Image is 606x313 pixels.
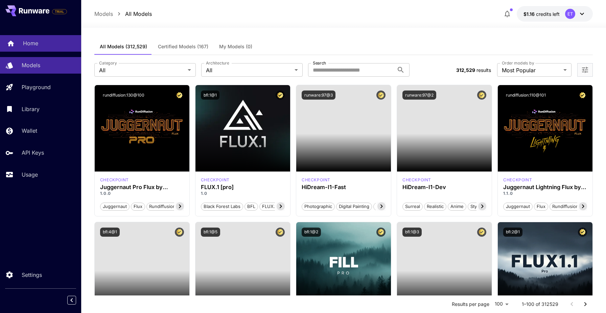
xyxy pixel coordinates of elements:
[448,203,466,210] span: Anime
[503,202,533,211] button: juggernaut
[206,60,229,66] label: Architecture
[448,202,466,211] button: Anime
[550,202,581,211] button: rundiffusion
[313,60,326,66] label: Search
[22,171,38,179] p: Usage
[456,67,475,73] span: 312,529
[206,66,292,74] span: All
[22,127,37,135] p: Wallet
[373,202,399,211] button: Cinematic
[424,202,446,211] button: Realistic
[376,228,386,237] button: Certified Model – Vetted for best performance and includes a commercial license.
[146,202,178,211] button: rundiffusion
[147,203,178,210] span: rundiffusion
[579,297,592,311] button: Go to next page
[492,299,511,309] div: 100
[219,44,252,50] span: My Models (0)
[201,202,243,211] button: Black Forest Labs
[424,203,446,210] span: Realistic
[402,90,436,100] button: runware:97@2
[131,203,145,210] span: flux
[22,105,40,113] p: Library
[99,66,185,74] span: All
[100,177,129,183] p: checkpoint
[245,203,258,210] span: BFL
[503,177,532,183] div: FLUX.1 D
[517,6,593,22] button: $1.1615ET
[201,90,219,100] button: bfl:1@1
[534,203,548,210] span: flux
[100,177,129,183] div: FLUX.1 D
[23,39,38,47] p: Home
[402,177,431,183] div: HiDream Dev
[503,190,587,197] p: 1.1.0
[302,177,330,183] p: checkpoint
[201,203,243,210] span: Black Forest Labs
[94,10,152,18] nav: breadcrumb
[67,296,76,305] button: Collapse sidebar
[100,44,147,50] span: All Models (312,529)
[201,177,230,183] p: checkpoint
[100,202,130,211] button: juggernaut
[94,10,113,18] a: Models
[125,10,152,18] a: All Models
[302,90,335,100] button: runware:97@3
[276,228,285,237] button: Certified Model – Vetted for best performance and includes a commercial license.
[502,66,561,74] span: Most Popular
[503,228,522,237] button: bfl:2@1
[376,90,386,100] button: Certified Model – Vetted for best performance and includes a commercial license.
[131,202,145,211] button: flux
[302,202,335,211] button: Photographic
[374,203,399,210] span: Cinematic
[504,203,532,210] span: juggernaut
[523,10,560,18] div: $1.1615
[302,228,321,237] button: bfl:1@2
[72,294,81,306] div: Collapse sidebar
[22,271,42,279] p: Settings
[276,90,285,100] button: Certified Model – Vetted for best performance and includes a commercial license.
[52,7,67,16] span: Add your payment card to enable full platform functionality.
[468,202,489,211] button: Stylized
[302,184,386,190] h3: HiDream-I1-Fast
[503,177,532,183] p: checkpoint
[158,44,208,50] span: Certified Models (167)
[402,184,486,190] h3: HiDream-I1-Dev
[260,203,290,210] span: FLUX.1 [pro]
[468,203,489,210] span: Stylized
[52,9,67,14] span: TRIAL
[523,11,536,17] span: $1.16
[476,67,491,73] span: results
[536,11,560,17] span: credits left
[534,202,548,211] button: flux
[578,228,587,237] button: Certified Model – Vetted for best performance and includes a commercial license.
[175,90,184,100] button: Certified Model – Vetted for best performance and includes a commercial license.
[502,60,534,66] label: Order models by
[522,301,558,308] p: 1–100 of 312529
[175,228,184,237] button: Certified Model – Vetted for best performance and includes a commercial license.
[100,190,184,197] p: 1.0.0
[201,190,285,197] p: 1.0
[22,149,44,157] p: API Keys
[22,61,40,69] p: Models
[99,60,117,66] label: Category
[259,202,291,211] button: FLUX.1 [pro]
[503,90,549,100] button: rundiffusion:110@101
[302,177,330,183] div: HiDream Fast
[201,184,285,190] h3: FLUX.1 [pro]
[336,202,372,211] button: Digital Painting
[402,228,422,237] button: bfl:1@3
[503,184,587,190] h3: Juggernaut Lightning Flux by RunDiffusion
[100,184,184,190] h3: Juggernaut Pro Flux by RunDiffusion
[100,90,147,100] button: rundiffusion:130@100
[201,177,230,183] div: fluxpro
[550,203,581,210] span: rundiffusion
[477,228,486,237] button: Certified Model – Vetted for best performance and includes a commercial license.
[403,203,422,210] span: Surreal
